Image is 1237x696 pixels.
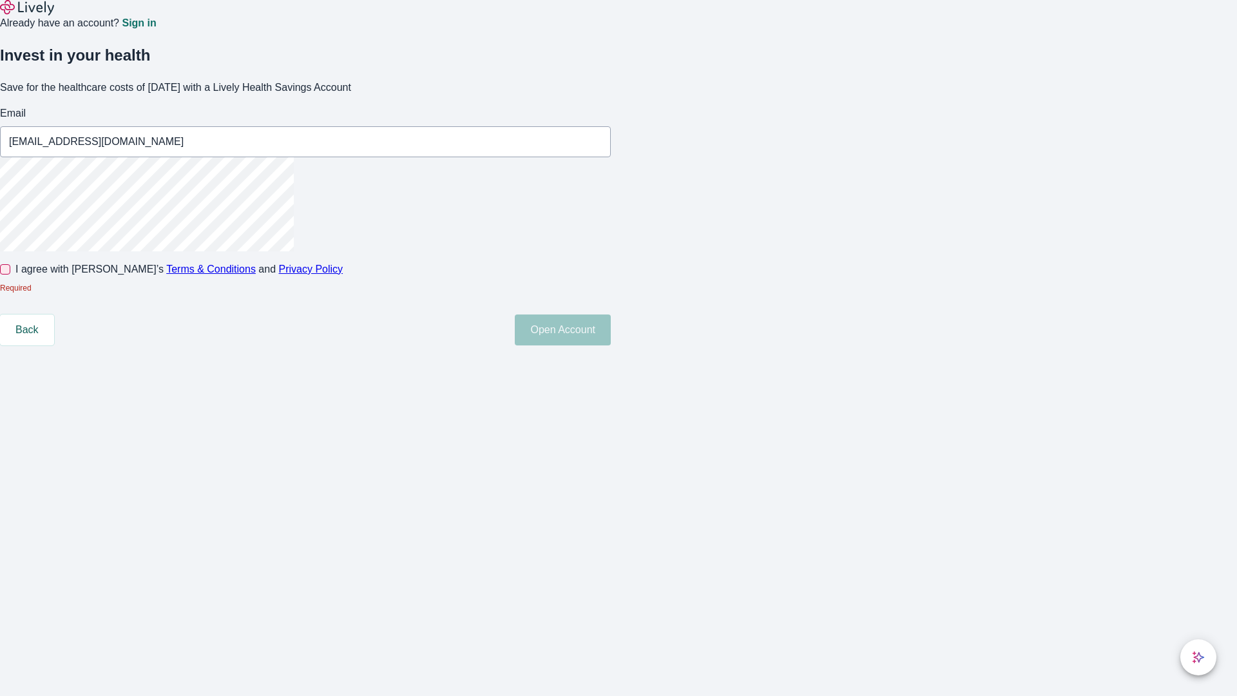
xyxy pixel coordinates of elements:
[122,18,156,28] a: Sign in
[1192,651,1205,664] svg: Lively AI Assistant
[15,262,343,277] span: I agree with [PERSON_NAME]’s and
[279,264,343,275] a: Privacy Policy
[166,264,256,275] a: Terms & Conditions
[1180,639,1216,675] button: chat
